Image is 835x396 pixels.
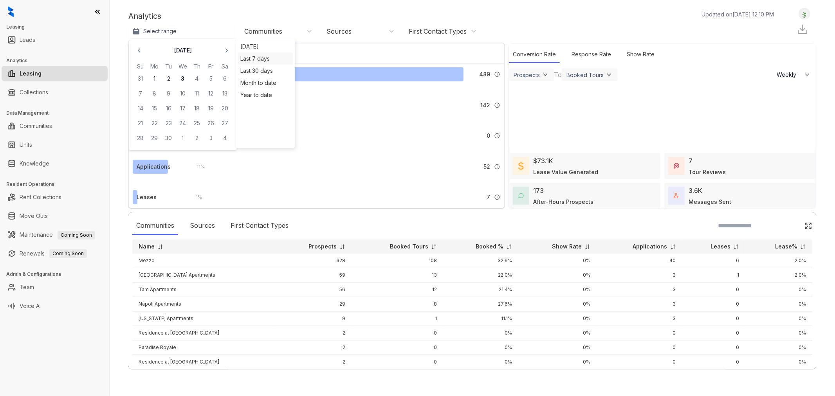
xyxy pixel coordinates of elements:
[20,32,35,48] a: Leads
[308,243,337,250] p: Prospects
[494,102,500,108] img: Info
[204,116,218,130] button: 26
[2,137,108,153] li: Units
[711,243,730,250] p: Leases
[6,110,109,117] h3: Data Management
[176,131,190,145] button: 1
[745,268,812,283] td: 2.0%
[132,254,276,268] td: Mezzo
[204,101,218,115] button: 19
[20,156,49,171] a: Knowledge
[58,231,95,239] span: Coming Soon
[597,283,682,297] td: 3
[479,70,490,79] span: 489
[2,118,108,134] li: Communities
[494,164,500,170] img: Info
[443,283,518,297] td: 21.4%
[6,271,109,278] h3: Admin & Configurations
[597,340,682,355] td: 0
[689,168,726,176] div: Tour Reviews
[597,355,682,369] td: 0
[238,77,293,89] div: Month to date
[204,72,218,86] button: 5
[148,131,162,145] button: 29
[227,217,292,235] div: First Contact Types
[554,70,562,79] div: To
[745,355,812,369] td: 0%
[20,298,41,314] a: Voice AI
[6,23,109,31] h3: Leasing
[568,46,615,63] div: Response Rate
[689,186,702,195] div: 3.6K
[352,369,443,384] td: 0
[623,46,658,63] div: Show Rate
[132,268,276,283] td: [GEOGRAPHIC_DATA] Apartments
[443,254,518,268] td: 32.9%
[352,311,443,326] td: 1
[189,162,205,171] div: 11 %
[566,72,604,78] div: Booked Tours
[148,62,162,71] th: Monday
[689,156,693,166] div: 7
[20,279,34,295] a: Team
[597,326,682,340] td: 0
[148,101,162,115] button: 15
[518,161,524,171] img: LeaseValue
[552,243,582,250] p: Show Rate
[2,66,108,81] li: Leasing
[597,268,682,283] td: 3
[804,222,812,230] img: Click Icon
[443,311,518,326] td: 11.1%
[2,189,108,205] li: Rent Collections
[483,162,490,171] span: 52
[276,297,352,311] td: 29
[772,68,816,82] button: Weekly
[238,40,293,52] div: [DATE]
[133,116,148,130] button: 21
[190,131,204,145] button: 2
[745,326,812,340] td: 0%
[745,283,812,297] td: 0%
[139,243,155,250] p: Name
[176,86,190,101] button: 10
[174,47,192,54] p: [DATE]
[162,101,176,115] button: 16
[190,62,204,71] th: Thursday
[443,326,518,340] td: 0%
[218,72,232,86] button: 6
[162,62,176,71] th: Tuesday
[670,244,676,250] img: sorting
[218,131,232,145] button: 4
[276,326,352,340] td: 2
[584,244,590,250] img: sorting
[518,326,597,340] td: 0%
[148,72,162,86] button: 1
[514,72,540,78] div: Prospects
[190,86,204,101] button: 11
[352,254,443,268] td: 108
[494,194,500,200] img: Info
[745,340,812,355] td: 0%
[682,268,746,283] td: 1
[518,254,597,268] td: 0%
[541,71,549,79] img: ViewFilterArrow
[218,101,232,115] button: 20
[2,156,108,171] li: Knowledge
[682,254,746,268] td: 6
[2,85,108,100] li: Collections
[190,116,204,130] button: 25
[775,243,797,250] p: Lease%
[494,71,500,77] img: Info
[533,198,593,206] div: After-Hours Prospects
[745,369,812,384] td: 0%
[188,193,202,202] div: 1 %
[204,86,218,101] button: 12
[162,86,176,101] button: 9
[682,369,746,384] td: 0
[682,340,746,355] td: 0
[326,27,352,36] div: Sources
[682,297,746,311] td: 0
[443,297,518,311] td: 27.6%
[238,52,293,65] div: Last 7 days
[352,340,443,355] td: 0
